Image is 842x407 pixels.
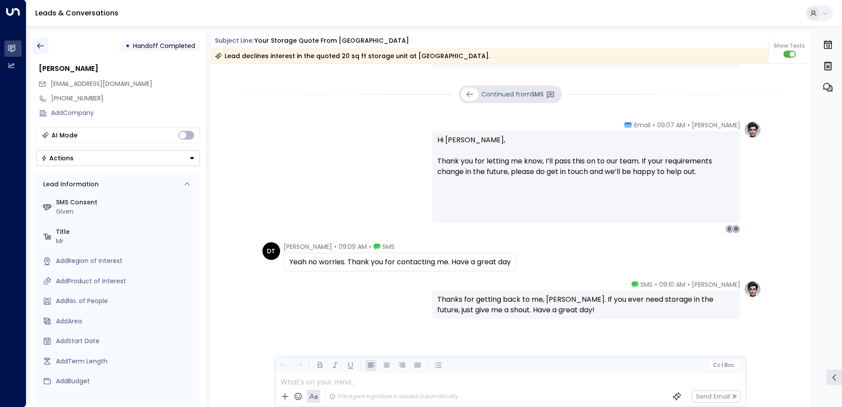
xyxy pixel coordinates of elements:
div: • [126,38,130,54]
div: AddBudget [56,377,196,386]
label: Title [56,227,196,237]
div: D [725,225,734,233]
div: Mr [56,237,196,246]
span: [PERSON_NAME] [692,121,740,129]
span: [EMAIL_ADDRESS][DOMAIN_NAME] [51,79,152,88]
div: DT [262,242,280,260]
span: SMS [531,90,543,99]
p: Hi [PERSON_NAME], Thank you for letting me know, I’ll pass this on to our team. If your requireme... [437,135,735,188]
div: [PHONE_NUMBER] [51,94,200,103]
span: • [655,280,657,289]
img: profile-logo.png [744,121,761,138]
span: [PERSON_NAME] [284,242,332,251]
div: AddTerm Length [56,357,196,366]
span: djtatton369@gmail.com [51,79,152,89]
span: [PERSON_NAME] [692,280,740,289]
div: Actions [41,154,74,162]
div: AddProduct of Interest [56,277,196,286]
div: Button group with a nested menu [36,150,200,166]
span: | [721,362,723,368]
div: AddCompany [51,108,200,118]
span: Cc Bcc [713,362,734,368]
div: [PERSON_NAME] [39,63,200,74]
span: • [334,242,336,251]
div: G [731,225,740,233]
span: 09:10 AM [659,280,685,289]
div: Given [56,207,196,216]
span: Handoff Completed [133,41,195,50]
button: Actions [36,150,200,166]
div: AddNo. of People [56,296,196,306]
span: Subject Line: [215,36,254,45]
label: Source [56,397,196,406]
span: Show Texts [774,42,805,50]
div: Thanks for getting back to me, [PERSON_NAME]. If you ever need storage in the future, just give m... [437,294,735,315]
button: Redo [293,360,304,371]
p: Continued from [481,90,543,99]
div: AddArea [56,317,196,326]
span: Email [634,121,650,129]
button: Cc|Bcc [709,361,737,370]
span: SMS [640,280,653,289]
div: AddStart Date [56,337,196,346]
span: SMS [382,242,395,251]
span: 09:07 AM [657,121,685,129]
div: Lead Information [40,180,99,189]
label: SMS Consent [56,198,196,207]
div: Your storage quote from [GEOGRAPHIC_DATA] [255,36,409,45]
span: • [687,280,690,289]
span: • [687,121,690,129]
button: Undo [278,360,289,371]
div: The agent signature is added automatically [329,392,458,400]
div: AI Mode [52,131,78,140]
div: Lead declines interest in the quoted 20 sq ft storage unit at [GEOGRAPHIC_DATA]. [215,52,490,60]
span: • [653,121,655,129]
div: AddRegion of Interest [56,256,196,266]
span: 09:09 AM [339,242,367,251]
img: profile-logo.png [744,280,761,298]
span: • [369,242,371,251]
a: Leads & Conversations [35,8,118,18]
div: Yeah no worries. Thank you for contacting me. Have a great day [289,257,511,267]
